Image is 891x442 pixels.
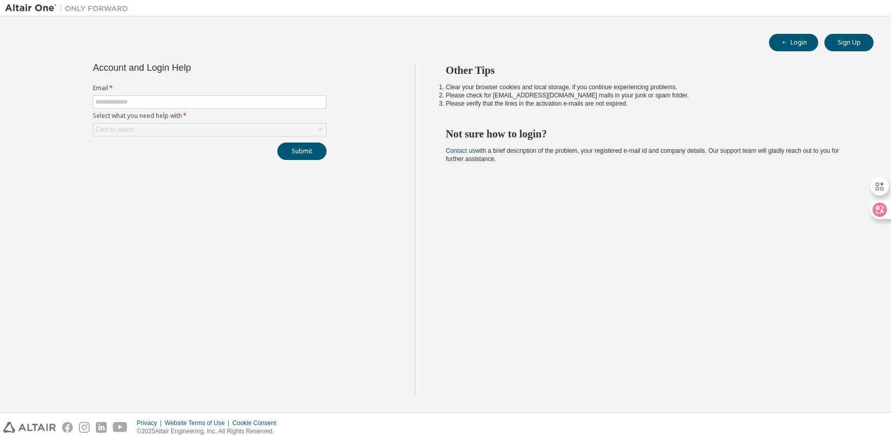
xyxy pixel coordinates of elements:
p: © 2025 Altair Engineering, Inc. All Rights Reserved. [137,427,282,436]
img: Altair One [5,3,133,13]
li: Please check for [EMAIL_ADDRESS][DOMAIN_NAME] mails in your junk or spam folder. [446,91,856,99]
label: Email [93,84,327,92]
img: linkedin.svg [96,422,107,433]
h2: Not sure how to login? [446,127,856,140]
button: Submit [277,143,327,160]
button: Login [769,34,818,51]
div: Privacy [137,419,165,427]
div: Website Terms of Use [165,419,232,427]
li: Clear your browser cookies and local storage, if you continue experiencing problems. [446,83,856,91]
img: altair_logo.svg [3,422,56,433]
a: Contact us [446,147,475,154]
button: Sign Up [824,34,874,51]
div: Click to select [93,124,326,136]
img: youtube.svg [113,422,128,433]
span: with a brief description of the problem, your registered e-mail id and company details. Our suppo... [446,147,839,163]
div: Cookie Consent [232,419,282,427]
div: Account and Login Help [93,64,280,72]
label: Select what you need help with [93,112,327,120]
h2: Other Tips [446,64,856,77]
img: instagram.svg [79,422,90,433]
div: Click to select [95,126,133,134]
li: Please verify that the links in the activation e-mails are not expired. [446,99,856,108]
img: facebook.svg [62,422,73,433]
